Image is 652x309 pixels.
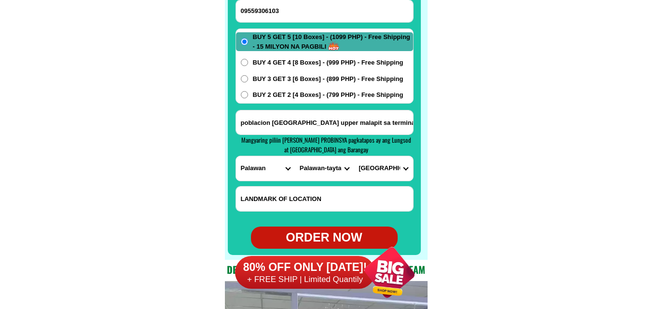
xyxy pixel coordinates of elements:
[241,75,248,82] input: BUY 3 GET 3 [6 Boxes] - (899 PHP) - Free Shipping
[235,260,375,275] h6: 80% OFF ONLY [DATE]!
[236,187,413,211] input: Input LANDMARKOFLOCATION
[225,262,428,277] h2: Dedicated and professional consulting team
[236,110,413,134] input: Input address
[241,135,411,154] span: Mangyaring piliin [PERSON_NAME] PROBINSYA pagkatapos ay ang Lungsod at [GEOGRAPHIC_DATA] ang Bara...
[253,90,403,100] span: BUY 2 GET 2 [4 Boxes] - (799 PHP) - Free Shipping
[253,32,413,51] span: BUY 5 GET 5 [10 Boxes] - (1099 PHP) - Free Shipping - 15 MILYON NA PAGBILI
[236,156,295,181] select: Select province
[241,91,248,98] input: BUY 2 GET 2 [4 Boxes] - (799 PHP) - Free Shipping
[235,274,375,285] h6: + FREE SHIP | Limited Quantily
[241,38,248,45] input: BUY 5 GET 5 [10 Boxes] - (1099 PHP) - Free Shipping - 15 MILYON NA PAGBILI
[354,156,413,181] select: Select commune
[253,74,403,84] span: BUY 3 GET 3 [6 Boxes] - (899 PHP) - Free Shipping
[251,228,398,247] div: ORDER NOW
[295,156,354,181] select: Select district
[253,58,403,67] span: BUY 4 GET 4 [8 Boxes] - (999 PHP) - Free Shipping
[241,59,248,66] input: BUY 4 GET 4 [8 Boxes] - (999 PHP) - Free Shipping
